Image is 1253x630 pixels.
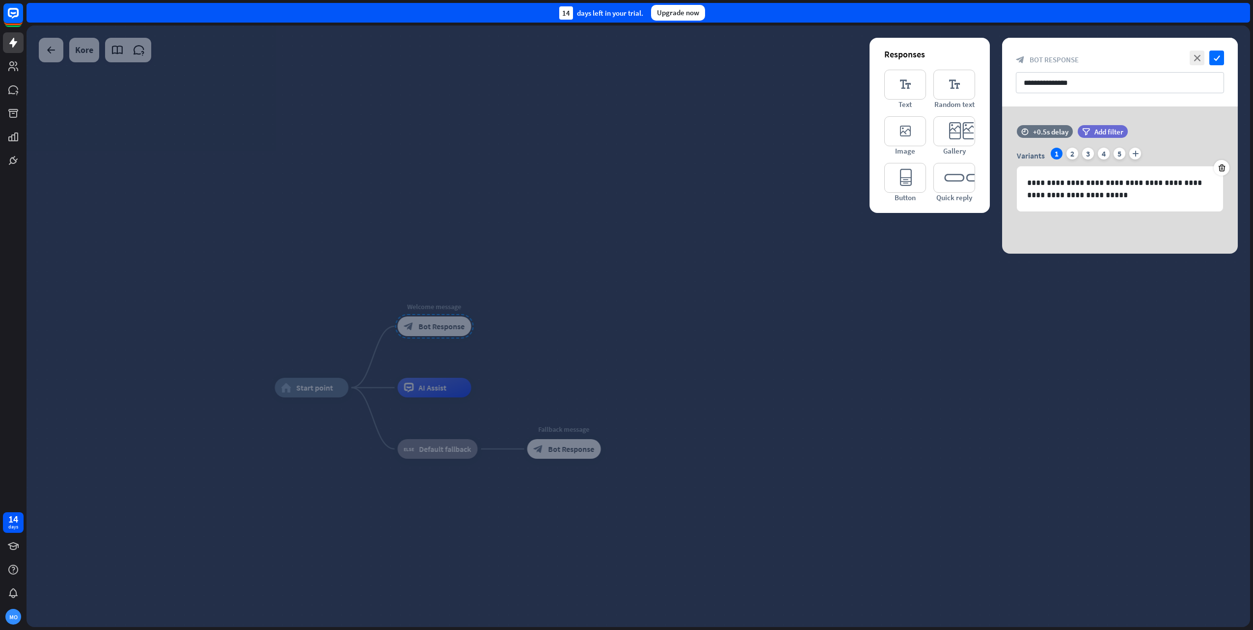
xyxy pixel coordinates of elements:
[1066,148,1078,159] div: 2
[3,512,24,533] a: 14 days
[559,6,573,20] div: 14
[1190,51,1204,65] i: close
[1082,148,1094,159] div: 3
[1129,148,1141,159] i: plus
[1030,55,1079,64] span: Bot Response
[5,609,21,625] div: MO
[1098,148,1110,159] div: 4
[8,4,37,33] button: Open LiveChat chat widget
[1114,148,1125,159] div: 5
[559,6,643,20] div: days left in your trial.
[1021,128,1029,135] i: time
[1017,151,1045,160] span: Variants
[651,5,705,21] div: Upgrade now
[1082,128,1090,135] i: filter
[1033,127,1068,136] div: +0.5s delay
[8,524,18,530] div: days
[1209,51,1224,65] i: check
[8,515,18,524] div: 14
[1094,127,1123,136] span: Add filter
[1016,55,1025,64] i: block_bot_response
[1051,148,1062,159] div: 1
